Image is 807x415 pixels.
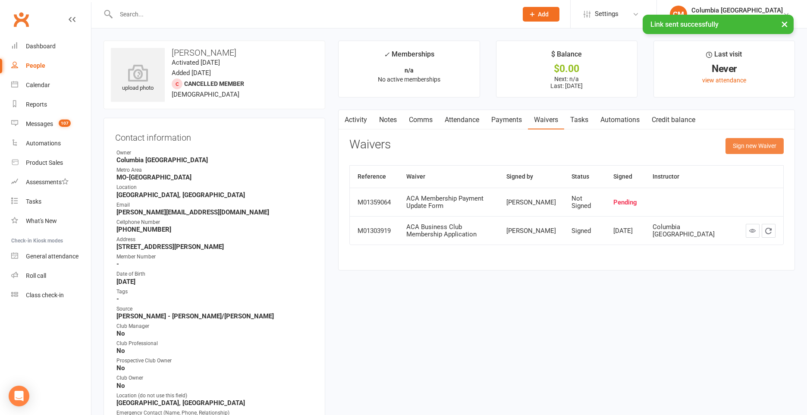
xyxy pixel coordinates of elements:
div: Automations [26,140,61,147]
a: People [11,56,91,75]
a: Messages 107 [11,114,91,134]
th: Signed [606,166,645,188]
span: Cancelled member [184,80,244,87]
div: Last visit [706,49,742,64]
div: Tasks [26,198,41,205]
span: [DEMOGRAPHIC_DATA] [172,91,239,98]
span: Settings [595,4,619,24]
div: Reports [26,101,47,108]
th: Waiver [399,166,499,188]
div: Pending [613,199,637,206]
div: Open Intercom Messenger [9,386,29,406]
a: Notes [373,110,403,130]
button: Sign new Waiver [725,138,784,154]
span: 107 [59,119,71,127]
div: Assessments [26,179,69,185]
div: Prospective Club Owner [116,357,314,365]
div: Cellphone Number [116,218,314,226]
a: Product Sales [11,153,91,173]
a: Calendar [11,75,91,95]
a: Roll call [11,266,91,286]
a: view attendance [702,77,746,84]
div: [DATE] [613,227,637,235]
div: Owner [116,149,314,157]
a: What's New [11,211,91,231]
div: Tags [116,288,314,296]
div: Roll call [26,272,46,279]
div: Messages [26,120,53,127]
th: Status [564,166,605,188]
div: Email [116,201,314,209]
div: $0.00 [504,64,629,73]
a: Class kiosk mode [11,286,91,305]
div: General attendance [26,253,79,260]
a: Credit balance [646,110,701,130]
strong: [GEOGRAPHIC_DATA], [GEOGRAPHIC_DATA] [116,399,314,407]
div: upload photo [111,64,165,93]
div: Club Owner [116,374,314,382]
strong: [DATE] [116,278,314,286]
span: No active memberships [378,76,440,83]
div: CM [670,6,687,23]
a: Comms [403,110,439,130]
div: Date of Birth [116,270,314,278]
a: Tasks [564,110,594,130]
div: Source [116,305,314,313]
div: Location (do not use this field) [116,392,314,400]
th: Instructor [645,166,738,188]
i: ✓ [384,50,389,59]
strong: Columbia [GEOGRAPHIC_DATA] [116,156,314,164]
div: Address [116,236,314,244]
a: Clubworx [10,9,32,30]
h3: Contact information [115,129,314,142]
strong: [PERSON_NAME][EMAIL_ADDRESS][DOMAIN_NAME] [116,208,314,216]
div: Product Sales [26,159,63,166]
a: Automations [594,110,646,130]
div: Calendar [26,82,50,88]
h3: [PERSON_NAME] [111,48,318,57]
div: Link sent successfully [643,15,794,34]
h3: Waivers [349,138,391,151]
strong: [GEOGRAPHIC_DATA], [GEOGRAPHIC_DATA] [116,191,314,199]
a: General attendance kiosk mode [11,247,91,266]
a: Assessments [11,173,91,192]
a: Dashboard [11,37,91,56]
strong: No [116,382,314,390]
div: [PERSON_NAME] [506,227,556,235]
strong: - [116,260,314,268]
div: M01359064 [358,199,391,206]
a: Attendance [439,110,485,130]
div: Columbia [GEOGRAPHIC_DATA] [691,6,783,14]
a: Payments [485,110,528,130]
div: [PERSON_NAME] [506,199,556,206]
div: ACA Business Club Membership Application [406,223,491,238]
strong: No [116,330,314,337]
div: $ Balance [551,49,582,64]
div: Not Signed [571,195,597,209]
div: ACA Network [691,14,783,22]
a: Tasks [11,192,91,211]
div: M01303919 [358,227,391,235]
div: Memberships [384,49,434,65]
strong: n/a [405,67,414,74]
strong: - [116,295,314,303]
a: Automations [11,134,91,153]
time: Added [DATE] [172,69,211,77]
div: Club Manager [116,322,314,330]
input: Search... [113,8,512,20]
div: Club Professional [116,340,314,348]
a: Waivers [528,110,564,130]
div: What's New [26,217,57,224]
time: Activated [DATE] [172,59,220,66]
div: Columbia [GEOGRAPHIC_DATA] [653,223,730,238]
div: Never [662,64,787,73]
div: Dashboard [26,43,56,50]
strong: No [116,347,314,355]
a: Activity [339,110,373,130]
strong: No [116,364,314,372]
div: ACA Membership Payment Update Form [406,195,491,209]
strong: [PERSON_NAME] - [PERSON_NAME]/[PERSON_NAME] [116,312,314,320]
th: Reference [350,166,399,188]
div: Metro Area [116,166,314,174]
div: Location [116,183,314,192]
